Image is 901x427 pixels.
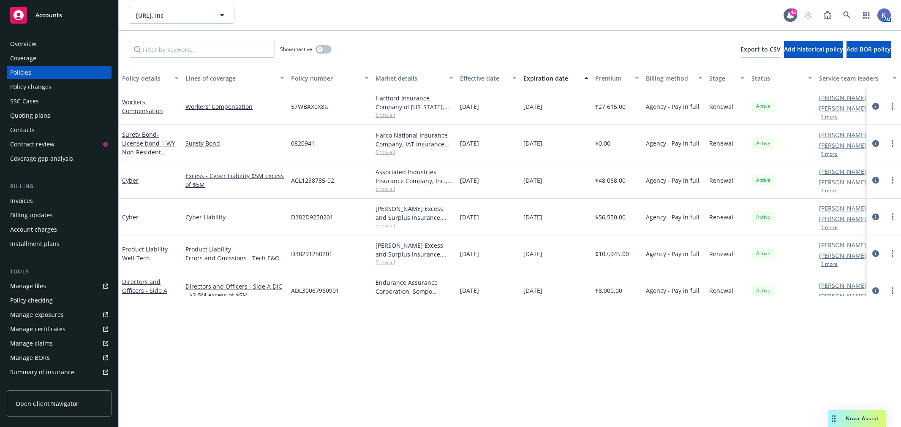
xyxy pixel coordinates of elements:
div: Drag to move [828,410,839,427]
span: $107,945.00 [595,249,629,258]
button: Billing method [642,68,706,88]
span: Renewal [709,176,733,185]
span: $8,000.00 [595,286,622,295]
button: Service team leaders [816,68,900,88]
a: more [887,175,898,185]
div: Associated Industries Insurance Company, Inc., AmTrust Financial Services, Amwins [376,168,453,185]
span: Show inactive [280,46,312,53]
span: $27,615.00 [595,102,626,111]
div: Policy details [122,74,169,83]
div: Billing updates [10,208,53,222]
div: [PERSON_NAME] Excess and Surplus Insurance, Inc., [PERSON_NAME] Group [376,204,453,222]
span: [URL], Inc [136,11,209,20]
div: Contract review [10,138,54,151]
div: Endurance Assurance Corporation, Sompo International, CRC Group [376,278,453,296]
span: 57WBAX0X8U [291,102,329,111]
span: Active [755,213,772,221]
a: Excess - Cyber Liability $5M excess of $5M [185,171,284,189]
div: Lines of coverage [185,74,275,83]
div: Manage claims [10,337,53,350]
a: more [887,138,898,149]
div: Policies [10,66,31,79]
span: Active [755,250,772,257]
a: more [887,286,898,296]
span: Agency - Pay in full [646,102,700,111]
span: Renewal [709,213,733,222]
a: more [887,101,898,111]
a: Errors and Omissions - Tech E&O [185,254,284,262]
div: Manage certificates [10,322,65,336]
span: Show all [376,149,453,156]
a: [PERSON_NAME] [819,251,866,260]
a: SSC Cases [7,95,112,108]
div: Manage BORs [10,351,50,365]
div: Service team leaders [819,74,887,83]
span: [DATE] [460,139,479,148]
input: Filter by keyword... [129,41,275,58]
button: Expiration date [520,68,592,88]
a: [PERSON_NAME] [819,141,866,150]
div: 45 [789,8,797,16]
span: Show all [376,185,453,192]
a: Manage exposures [7,308,112,322]
button: Policy details [119,68,182,88]
button: 1 more [821,262,838,267]
a: circleInformation [871,286,881,296]
span: [DATE] [460,176,479,185]
a: Cyber [122,213,139,221]
button: 1 more [821,225,838,230]
div: Contacts [10,123,35,137]
span: Renewal [709,286,733,295]
button: Nova Assist [828,410,886,427]
span: [DATE] [523,102,542,111]
a: Billing updates [7,208,112,222]
span: Open Client Navigator [16,399,79,408]
a: Manage BORs [7,351,112,365]
span: Show all [376,111,453,119]
button: Add BOR policy [847,41,891,58]
div: Billing [7,182,112,191]
button: [URL], Inc [129,7,234,24]
a: more [887,249,898,259]
a: Contract review [7,138,112,151]
span: $56,550.00 [595,213,626,222]
span: [DATE] [460,286,479,295]
span: [DATE] [460,102,479,111]
a: Manage certificates [7,322,112,336]
span: [DATE] [523,286,542,295]
a: circleInformation [871,212,881,222]
span: Agency - Pay in full [646,249,700,258]
a: [PERSON_NAME] [819,241,866,249]
span: Add historical policy [784,45,843,53]
a: [PERSON_NAME] [819,178,866,186]
span: Agency - Pay in full [646,176,700,185]
a: circleInformation [871,138,881,149]
a: Surety Bond [122,130,175,165]
span: 0820941 [291,139,315,148]
a: Report a Bug [819,7,836,24]
div: Harco National Insurance Company, IAT Insurance Group [376,131,453,149]
div: Policy number [291,74,359,83]
a: Workers' Compensation [185,102,284,111]
span: $0.00 [595,139,610,148]
span: Active [755,176,772,184]
span: Agency - Pay in full [646,286,700,295]
a: Manage files [7,279,112,293]
div: Manage files [10,279,46,293]
span: ACL1238785-02 [291,176,334,185]
span: [DATE] [460,213,479,222]
span: [DATE] [523,139,542,148]
div: Account charges [10,223,57,236]
button: 1 more [821,114,838,119]
span: Show all [376,296,453,303]
div: Hartford Insurance Company of [US_STATE], Hartford Insurance Group [376,94,453,111]
span: Renewal [709,249,733,258]
span: Renewal [709,139,733,148]
div: Policy changes [10,80,52,94]
a: Account charges [7,223,112,236]
span: $48,068.00 [595,176,626,185]
span: Active [755,287,772,295]
a: Coverage gap analysis [7,152,112,165]
div: Billing method [646,74,693,83]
